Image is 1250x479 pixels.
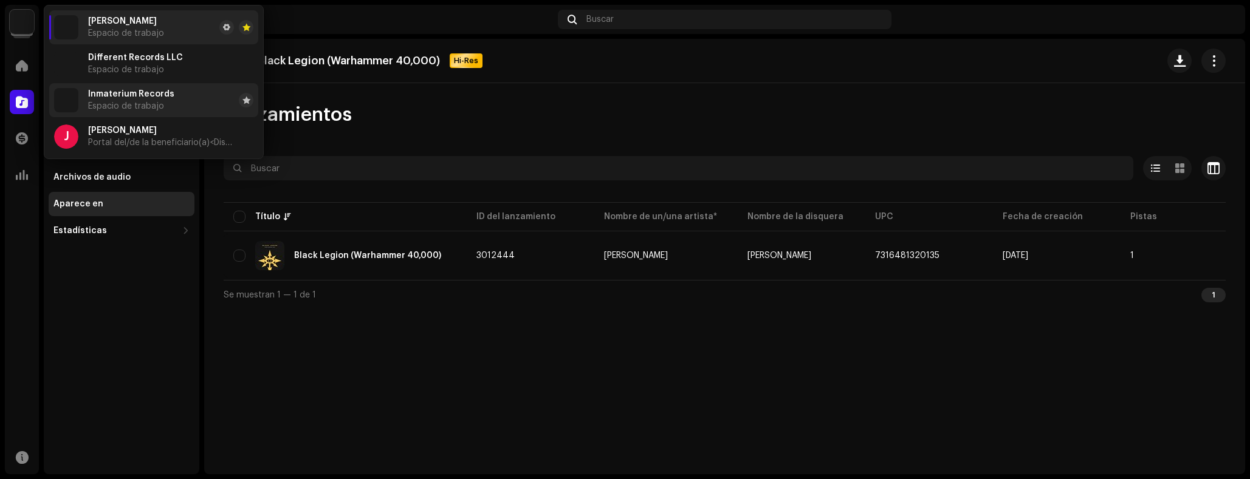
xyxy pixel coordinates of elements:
[54,15,78,39] img: 297a105e-aa6c-4183-9ff4-27133c00f2e2
[586,15,614,24] span: Buscar
[224,156,1133,180] input: Buscar
[49,192,194,216] re-m-nav-item: Aparece en
[88,53,183,63] span: Different Records LLC
[53,226,107,236] div: Estadísticas
[1130,251,1134,260] span: 1
[49,165,194,189] re-m-nav-item: Archivos de audio
[88,16,157,26] span: Jared Moreno Luna
[294,251,441,260] div: Black Legion (Warhammer 40,000)
[88,89,174,99] span: Inmaterium Records
[88,101,164,111] span: Espacio de trabajo
[88,65,164,75] span: Espacio de trabajo
[1003,251,1028,260] span: 21 sept 2025
[224,291,316,299] span: Se muestran 1 — 1 de 1
[604,251,728,260] span: Jared Moreno Luna
[747,251,811,260] span: Jared Moreno luna
[1211,10,1231,29] img: 64330119-7c00-4796-a648-24c9ce22806e
[88,126,157,135] span: Jared
[54,124,78,149] div: J
[88,29,164,38] span: Espacio de trabajo
[54,52,78,76] img: 297a105e-aa6c-4183-9ff4-27133c00f2e2
[53,199,103,209] div: Aparece en
[224,103,352,127] span: Lanzamientos
[604,251,668,260] div: [PERSON_NAME]
[53,172,131,182] div: Archivos de audio
[219,15,553,24] div: Catálogo
[1201,288,1226,302] div: 1
[476,251,515,260] span: 3012444
[88,138,234,148] span: Portal del/de la beneficiario(a) <Diskover Entertainment SL>
[875,251,939,260] span: 7316481320135
[258,55,440,67] p: Black Legion (Warhammer 40,000)
[54,88,78,112] img: 297a105e-aa6c-4183-9ff4-27133c00f2e2
[49,219,194,243] re-m-nav-dropdown: Estadísticas
[210,138,323,147] span: <Diskover Entertainment SL>
[10,10,34,34] img: 297a105e-aa6c-4183-9ff4-27133c00f2e2
[451,56,481,66] span: Hi-Res
[255,241,284,270] img: 32f430c4-85e5-4811-b2a3-cb0bc2460437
